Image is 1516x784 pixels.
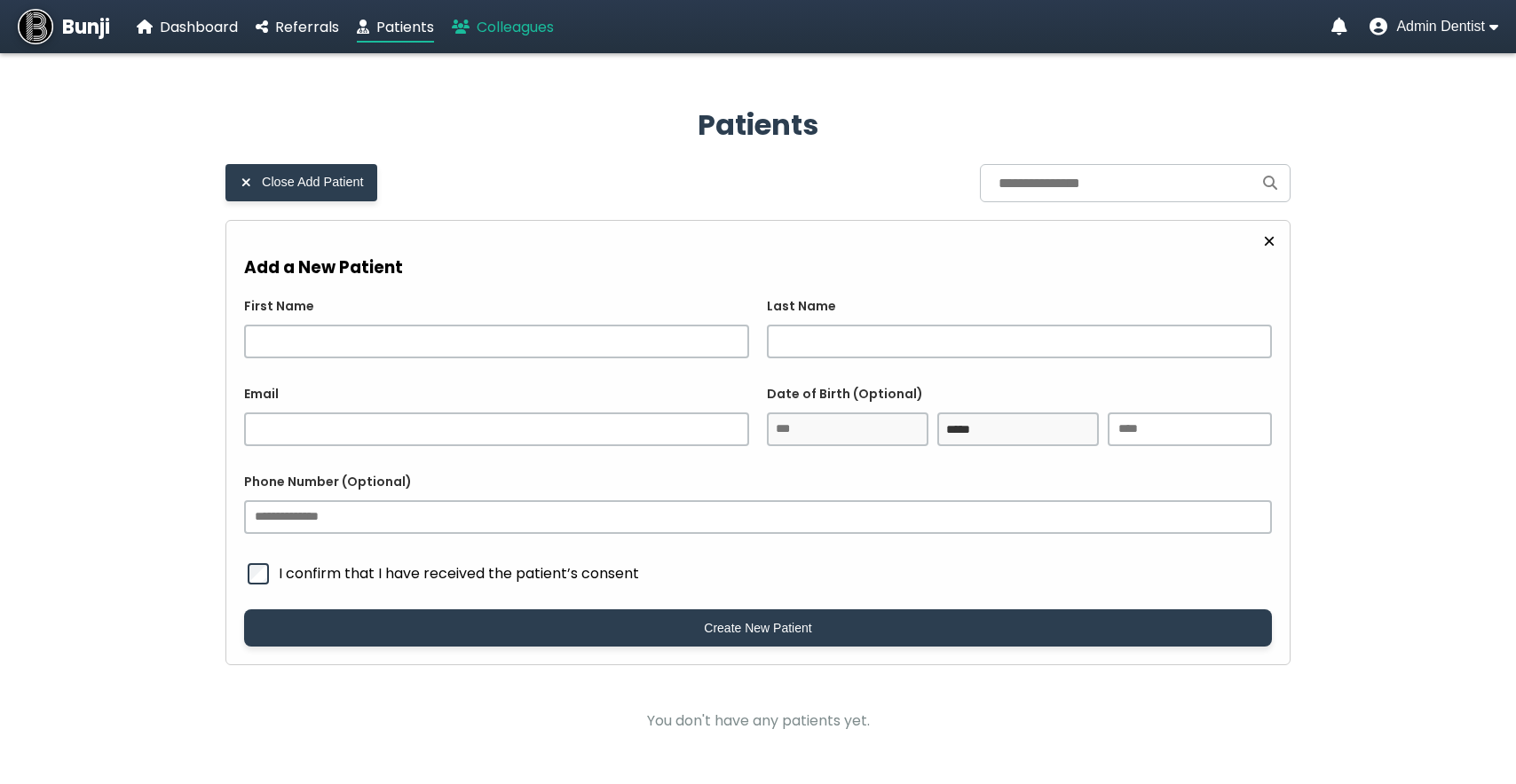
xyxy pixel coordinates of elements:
[244,297,749,316] label: First Name
[767,385,1272,404] label: Date of Birth (Optional)
[1331,18,1347,35] a: Notifications
[256,16,339,38] a: Referrals
[137,16,238,38] a: Dashboard
[477,17,554,37] span: Colleagues
[18,9,53,44] img: Bunji Dental Referral Management
[225,164,377,201] button: Close Add Patient
[452,16,554,38] a: Colleagues
[244,255,1272,280] h3: Add a New Patient
[244,609,1272,647] button: Create New Patient
[279,562,1272,584] span: I confirm that I have received the patient’s consent
[244,473,1272,491] label: Phone Number (Optional)
[357,16,434,38] a: Patients
[1258,230,1281,253] button: Close
[1370,18,1498,35] button: User menu
[18,9,110,44] a: Bunji
[225,104,1291,146] h2: Patients
[62,12,110,42] span: Bunji
[244,385,749,404] label: Email
[262,175,363,190] span: Close Add Patient
[225,710,1291,732] p: You don't have any patients yet.
[767,297,1272,316] label: Last Name
[160,17,238,37] span: Dashboard
[275,17,339,37] span: Referrals
[376,17,434,37] span: Patients
[1396,19,1485,35] span: Admin Dentist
